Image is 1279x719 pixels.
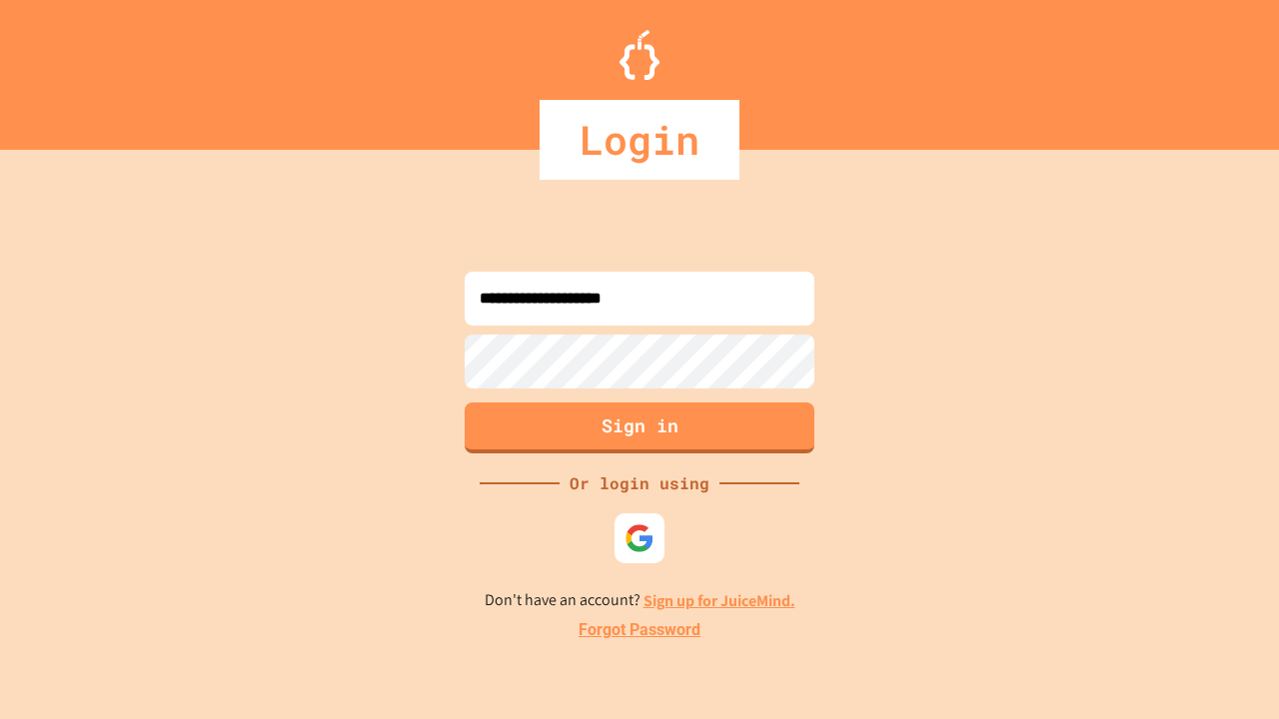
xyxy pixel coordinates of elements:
a: Forgot Password [579,618,700,642]
div: Or login using [560,471,719,495]
p: Don't have an account? [485,588,795,613]
img: google-icon.svg [625,523,654,553]
a: Sign up for JuiceMind. [643,590,795,611]
div: Login [540,100,739,180]
button: Sign in [465,402,814,453]
img: Logo.svg [620,30,659,80]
